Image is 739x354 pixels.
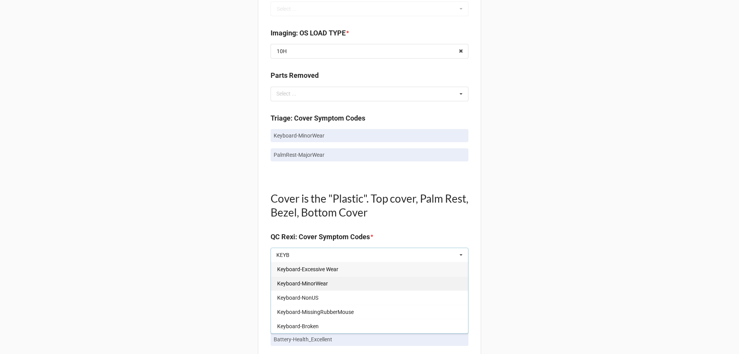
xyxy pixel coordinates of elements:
[277,280,328,287] span: Keyboard-MinorWear
[274,89,308,98] div: Select ...
[271,232,370,242] label: QC Rexi: Cover Symptom Codes
[277,309,354,315] span: Keyboard-MissingRubberMouse
[271,70,319,81] label: Parts Removed
[271,191,468,219] h1: Cover is the "Plastic". Top cover, Palm Rest, Bezel, Bottom Cover
[274,151,465,159] p: PalmRest-MajorWear
[271,113,365,124] label: Triage: Cover Symptom Codes
[271,28,346,39] label: Imaging: OS LOAD TYPE
[274,132,465,139] p: Keyboard-MinorWear
[277,323,319,329] span: Keyboard-Broken
[274,336,465,343] p: Battery-Health_Excellent
[277,295,318,301] span: Keyboard-NonUS
[277,266,338,272] span: Keyboard-Excessive Wear
[277,49,287,54] div: 10H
